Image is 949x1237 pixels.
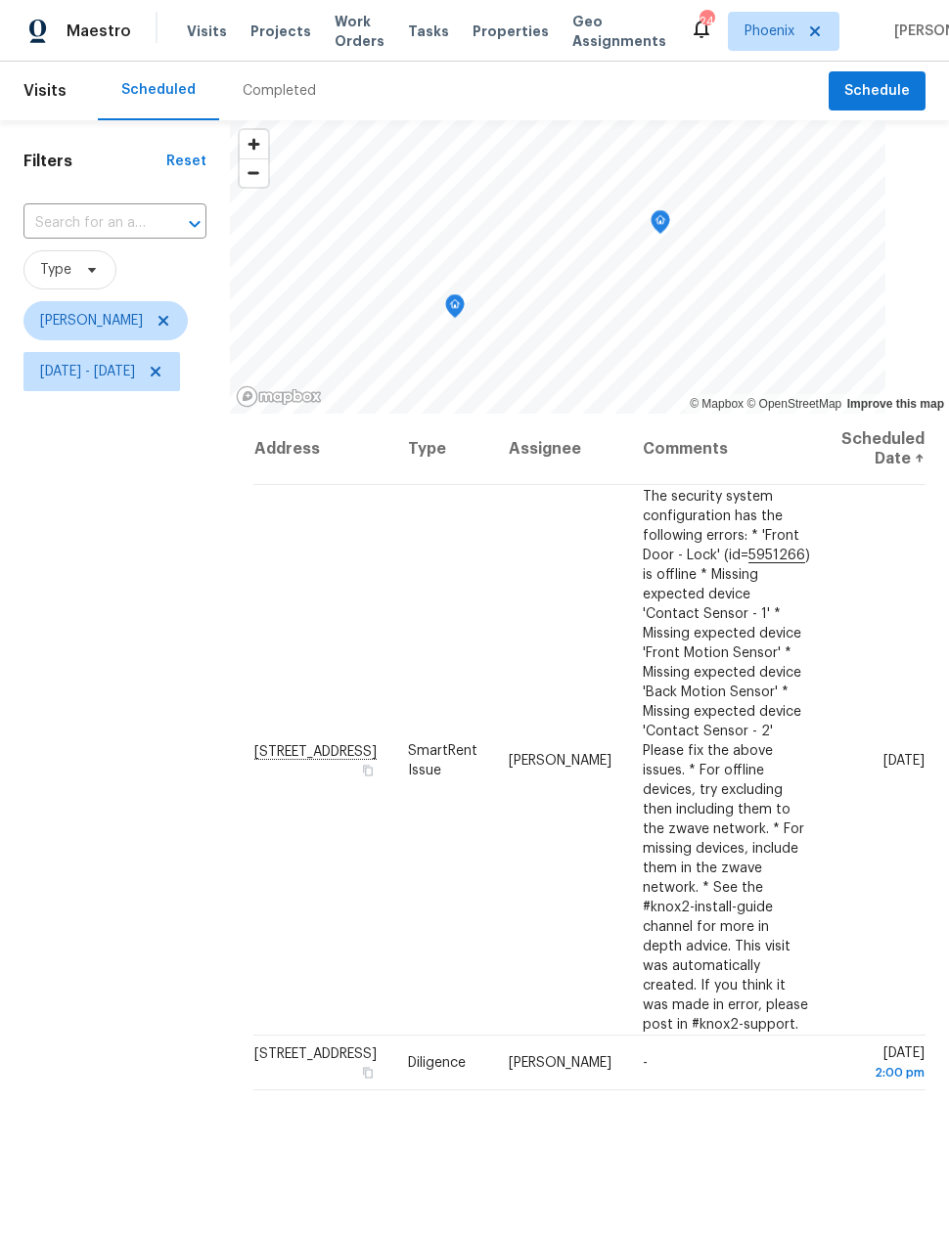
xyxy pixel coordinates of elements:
span: Tasks [408,24,449,38]
div: Map marker [445,294,465,325]
a: Improve this map [847,397,944,411]
button: Schedule [829,71,926,111]
span: Projects [250,22,311,41]
span: Geo Assignments [572,12,666,51]
div: Completed [243,81,316,101]
span: Properties [473,22,549,41]
span: Phoenix [745,22,794,41]
button: Zoom out [240,158,268,187]
span: Diligence [408,1056,466,1070]
span: Schedule [844,79,910,104]
span: [PERSON_NAME] [509,753,611,767]
a: Mapbox homepage [236,385,322,408]
canvas: Map [230,120,885,414]
div: Reset [166,152,206,171]
span: [STREET_ADDRESS] [254,1047,377,1061]
button: Open [181,210,208,238]
button: Copy Address [359,761,377,778]
span: [PERSON_NAME] [40,311,143,331]
a: OpenStreetMap [746,397,841,411]
th: Scheduled Date ↑ [826,414,926,485]
span: Visits [187,22,227,41]
div: Map marker [651,210,670,241]
span: Type [40,260,71,280]
span: Maestro [67,22,131,41]
th: Assignee [493,414,627,485]
th: Type [392,414,493,485]
span: SmartRent Issue [408,743,477,776]
input: Search for an address... [23,208,152,239]
h1: Filters [23,152,166,171]
th: Comments [627,414,826,485]
th: Address [253,414,392,485]
button: Copy Address [359,1064,377,1082]
div: Scheduled [121,80,196,100]
span: The security system configuration has the following errors: * 'Front Door - Lock' (id= ) is offli... [643,489,810,1031]
div: 24 [700,12,713,31]
span: Visits [23,69,67,112]
div: 2:00 pm [841,1063,925,1082]
span: [DATE] - [DATE] [40,362,135,381]
span: - [643,1056,648,1070]
span: [DATE] [841,1046,925,1082]
span: [DATE] [883,753,925,767]
span: Work Orders [335,12,384,51]
span: [PERSON_NAME] [509,1056,611,1070]
span: Zoom out [240,159,268,187]
button: Zoom in [240,130,268,158]
a: Mapbox [690,397,744,411]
